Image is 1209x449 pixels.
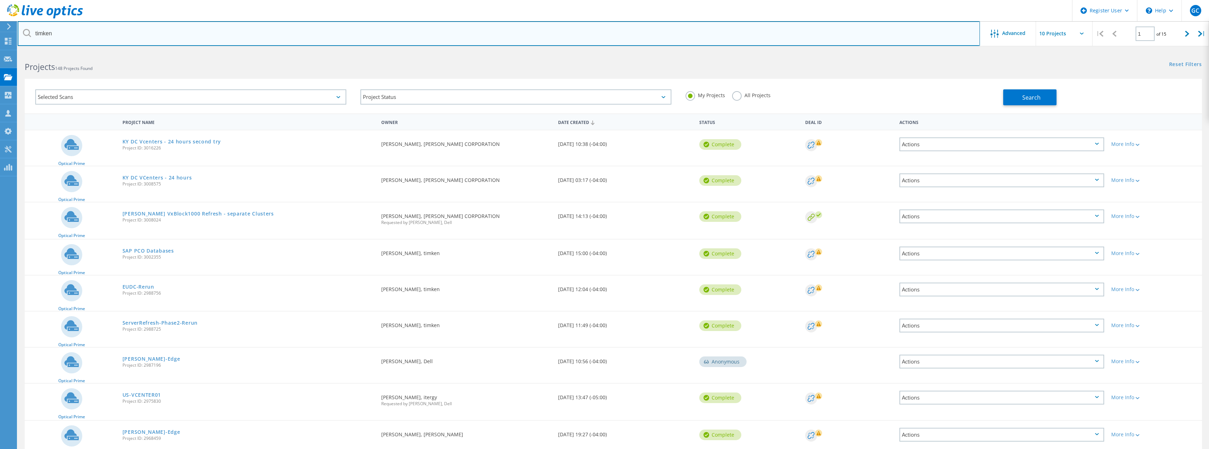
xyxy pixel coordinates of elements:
div: Date Created [555,115,696,129]
span: Optical Prime [58,234,85,238]
span: Optical Prime [58,415,85,419]
span: Project ID: 3016226 [122,146,375,150]
div: Complete [699,430,741,440]
span: Project ID: 2987196 [122,363,375,367]
div: [DATE] 10:38 (-04:00) [555,130,696,154]
span: Project ID: 2988725 [122,327,375,331]
button: Search [1003,89,1057,105]
div: | [1195,21,1209,46]
a: [PERSON_NAME] VxBlock1000 Refresh - separate Clusters [122,211,274,216]
div: Complete [699,320,741,331]
a: KY DC Vcenters - 24 hours second try [122,139,221,144]
div: More Info [1111,359,1198,364]
a: ServerRefresh-Phase2-Rerun [122,320,198,325]
span: of 15 [1156,31,1166,37]
div: Anonymous [699,356,747,367]
input: Search projects by name, owner, ID, company, etc [18,21,980,46]
div: Actions [899,247,1104,260]
div: More Info [1111,142,1198,147]
div: [DATE] 12:04 (-04:00) [555,276,696,299]
span: Project ID: 3002355 [122,255,375,259]
div: More Info [1111,214,1198,219]
span: Optical Prime [58,271,85,275]
div: Complete [699,392,741,403]
div: Complete [699,175,741,186]
div: [PERSON_NAME], timken [378,312,554,335]
a: EUDC-Rerun [122,284,154,289]
div: Actions [899,137,1104,151]
span: Optical Prime [58,161,85,166]
span: Optical Prime [58,343,85,347]
span: Search [1022,94,1041,101]
a: Reset Filters [1169,62,1202,68]
div: More Info [1111,287,1198,292]
a: US-VCENTER01 [122,392,161,397]
span: GC [1191,8,1199,13]
a: [PERSON_NAME]-Edge [122,356,180,361]
a: KY DC VCenters - 24 hours [122,175,192,180]
div: Selected Scans [35,89,346,105]
span: 148 Projects Found [55,65,92,71]
span: Advanced [1002,31,1025,36]
div: Owner [378,115,554,128]
div: [PERSON_NAME], itergy [378,384,554,413]
svg: \n [1146,7,1152,14]
div: [PERSON_NAME], [PERSON_NAME] CORPORATION [378,166,554,190]
span: Requested by [PERSON_NAME], Dell [381,402,551,406]
div: [DATE] 15:00 (-04:00) [555,240,696,263]
span: Project ID: 2988756 [122,291,375,295]
div: Actions [899,209,1104,223]
div: [PERSON_NAME], Dell [378,348,554,371]
div: [PERSON_NAME], timken [378,276,554,299]
div: Complete [699,248,741,259]
span: Optical Prime [58,197,85,202]
div: More Info [1111,395,1198,400]
div: Actions [899,283,1104,296]
span: Project ID: 2975830 [122,399,375,403]
a: [PERSON_NAME]-Edge [122,430,180,435]
div: Actions [899,355,1104,368]
div: [PERSON_NAME], [PERSON_NAME] [378,421,554,444]
div: Project Name [119,115,378,128]
div: [DATE] 13:47 (-05:00) [555,384,696,407]
div: More Info [1111,323,1198,328]
label: All Projects [732,91,771,98]
div: [DATE] 03:17 (-04:00) [555,166,696,190]
div: [PERSON_NAME], [PERSON_NAME] CORPORATION [378,202,554,232]
div: Status [696,115,802,128]
div: [DATE] 14:13 (-04:00) [555,202,696,226]
div: [DATE] 10:56 (-04:00) [555,348,696,371]
b: Projects [25,61,55,72]
div: | [1093,21,1107,46]
div: More Info [1111,251,1198,256]
div: Actions [899,173,1104,187]
div: Project Status [360,89,671,105]
div: Deal Id [802,115,896,128]
a: Live Optics Dashboard [7,15,83,20]
span: Requested by [PERSON_NAME], Dell [381,220,551,225]
span: Optical Prime [58,307,85,311]
div: Complete [699,284,741,295]
div: Actions [899,391,1104,404]
div: [DATE] 11:49 (-04:00) [555,312,696,335]
span: Project ID: 3008024 [122,218,375,222]
div: Actions [899,319,1104,332]
span: Project ID: 3008575 [122,182,375,186]
div: More Info [1111,432,1198,437]
div: [DATE] 19:27 (-04:00) [555,421,696,444]
span: Optical Prime [58,379,85,383]
div: [PERSON_NAME], [PERSON_NAME] CORPORATION [378,130,554,154]
div: [PERSON_NAME], timken [378,240,554,263]
a: SAP PCO Databases [122,248,174,253]
div: Actions [899,428,1104,442]
div: Actions [896,115,1108,128]
div: More Info [1111,178,1198,183]
span: Project ID: 2968459 [122,436,375,441]
div: Complete [699,211,741,222]
label: My Projects [686,91,725,98]
div: Complete [699,139,741,150]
